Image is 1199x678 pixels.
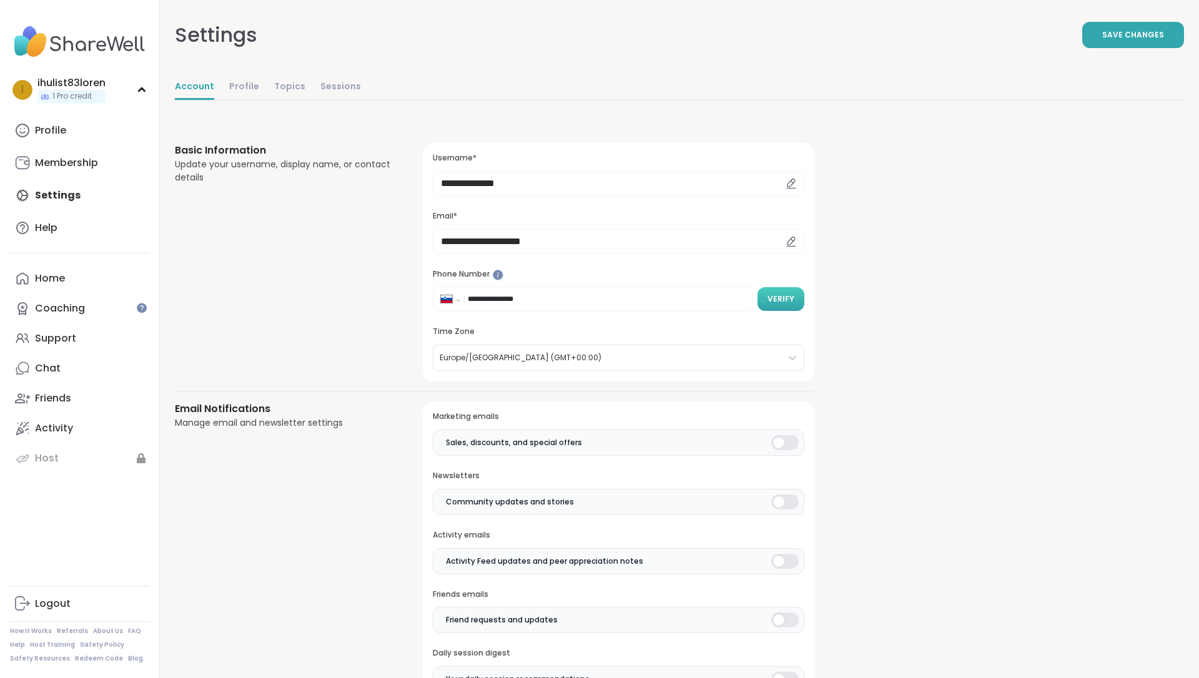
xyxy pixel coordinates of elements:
a: Safety Resources [10,654,70,663]
span: Friend requests and updates [446,614,558,626]
a: Home [10,263,149,293]
div: Support [35,332,76,345]
a: Membership [10,148,149,178]
a: About Us [93,627,123,636]
a: Host Training [30,641,75,649]
span: Sales, discounts, and special offers [446,437,582,448]
h3: Marketing emails [433,411,804,422]
span: Verify [767,293,794,305]
a: Topics [274,75,305,100]
h3: Time Zone [433,327,804,337]
a: Support [10,323,149,353]
img: ShareWell Nav Logo [10,20,149,64]
h3: Username* [433,153,804,164]
a: Redeem Code [75,654,123,663]
img: Slovenia [441,295,452,303]
div: Home [35,272,65,285]
div: Coaching [35,302,85,315]
a: Activity [10,413,149,443]
h3: Email Notifications [175,401,393,416]
a: How It Works [10,627,52,636]
a: Chat [10,353,149,383]
a: Safety Policy [80,641,124,649]
h3: Activity emails [433,530,804,541]
div: Activity [35,421,73,435]
div: Membership [35,156,98,170]
h3: Newsletters [433,471,804,481]
button: Save Changes [1082,22,1184,48]
div: Help [35,221,57,235]
button: Verify [757,287,804,311]
div: Settings [175,20,257,50]
div: Manage email and newsletter settings [175,416,393,430]
div: Update your username, display name, or contact details [175,158,393,184]
a: Sessions [320,75,361,100]
a: Referrals [57,627,88,636]
div: Chat [35,361,61,375]
h3: Basic Information [175,143,393,158]
a: Coaching [10,293,149,323]
a: Profile [229,75,259,100]
iframe: Spotlight [493,270,503,280]
div: Profile [35,124,66,137]
div: Host [35,451,59,465]
div: Friends [35,391,71,405]
a: Account [175,75,214,100]
span: 1 Pro credit [52,91,92,102]
h3: Phone Number [433,269,804,280]
div: Logout [35,597,71,611]
h3: Email* [433,211,804,222]
a: Logout [10,589,149,619]
a: Help [10,213,149,243]
h3: Daily session digest [433,648,804,659]
a: Host [10,443,149,473]
a: Profile [10,115,149,145]
iframe: Spotlight [137,303,147,313]
a: Help [10,641,25,649]
span: Save Changes [1102,29,1164,41]
span: Community updates and stories [446,496,574,508]
a: Friends [10,383,149,413]
a: FAQ [128,627,141,636]
span: Activity Feed updates and peer appreciation notes [446,556,643,567]
a: Blog [128,654,143,663]
div: ihulist83loren [37,76,106,90]
span: i [21,82,24,98]
h3: Friends emails [433,589,804,600]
